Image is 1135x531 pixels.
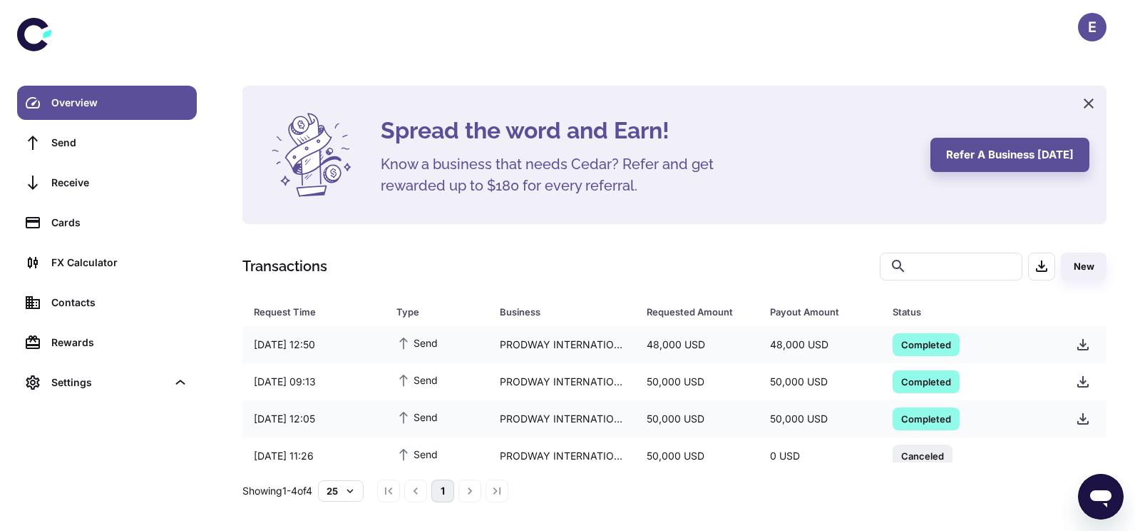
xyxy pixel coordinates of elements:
[51,295,188,310] div: Contacts
[51,135,188,151] div: Send
[242,368,385,395] div: [DATE] 09:13
[51,215,188,231] div: Cards
[254,302,379,322] span: Request Time
[893,302,1047,322] span: Status
[242,331,385,358] div: [DATE] 12:50
[759,331,881,358] div: 48,000 USD
[17,126,197,160] a: Send
[488,405,636,433] div: PRODWAY INTERNATIONAL
[893,337,960,351] span: Completed
[51,175,188,191] div: Receive
[759,442,881,470] div: 0 USD
[488,331,636,358] div: PRODWAY INTERNATIONAL
[51,255,188,270] div: FX Calculator
[17,325,197,360] a: Rewards
[759,368,881,395] div: 50,000 USD
[396,446,438,462] span: Send
[17,285,197,320] a: Contacts
[242,483,312,499] p: Showing 1-4 of 4
[635,331,758,358] div: 48,000 USD
[1078,13,1106,41] button: E
[17,365,197,400] div: Settings
[635,368,758,395] div: 50,000 USD
[635,442,758,470] div: 50,000 USD
[893,448,952,462] span: Canceled
[770,302,857,322] div: Payout Amount
[375,480,510,502] nav: pagination navigation
[759,405,881,433] div: 50,000 USD
[893,302,1029,322] div: Status
[396,372,438,388] span: Send
[51,335,188,350] div: Rewards
[381,113,913,148] h4: Spread the word and Earn!
[635,405,758,433] div: 50,000 USD
[396,335,438,350] span: Send
[242,442,385,470] div: [DATE] 11:26
[17,246,197,280] a: FX Calculator
[488,442,636,470] div: PRODWAY INTERNATIONAL
[396,302,464,322] div: Type
[893,374,960,388] span: Completed
[647,302,752,322] span: Requested Amount
[1061,253,1106,280] button: New
[893,411,960,425] span: Completed
[51,375,167,390] div: Settings
[396,302,483,322] span: Type
[17,166,197,200] a: Receive
[930,138,1089,172] button: Refer a business [DATE]
[242,405,385,433] div: [DATE] 12:05
[770,302,875,322] span: Payout Amount
[647,302,734,322] div: Requested Amount
[17,206,197,240] a: Cards
[488,368,636,395] div: PRODWAY INTERNATIONAL
[318,480,364,502] button: 25
[1078,474,1124,520] iframe: Button to launch messaging window
[51,95,188,111] div: Overview
[431,480,454,502] button: page 1
[17,86,197,120] a: Overview
[254,302,361,322] div: Request Time
[242,256,327,277] h1: Transactions
[381,153,737,196] h5: Know a business that needs Cedar? Refer and get rewarded up to $180 for every referral.
[396,409,438,425] span: Send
